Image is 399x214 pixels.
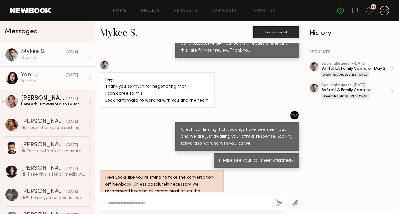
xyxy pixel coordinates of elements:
[21,142,66,148] div: [PERSON_NAME]
[21,95,66,102] div: [PERSON_NAME]
[321,72,369,77] div: Awaiting Model Response
[5,28,37,35] span: Messages
[321,66,391,72] div: Sofitel LA Family Capture- Day 2
[66,96,78,102] div: [DATE]
[66,72,78,78] div: [DATE]
[321,94,369,99] div: Awaiting Model Response
[66,49,78,55] div: [DATE]
[66,142,78,148] div: [DATE]
[252,9,276,13] a: Favorites
[321,62,391,66] div: booking Request • [DATE]
[309,50,394,55] div: REQUESTS
[113,9,127,13] a: Home
[321,83,394,99] a: bookingRequest •[DATE]Sofitel LA Family CaptureAwaiting Model Response
[141,9,160,13] a: Models
[21,166,66,172] div: [PERSON_NAME]
[66,119,78,125] div: [DATE]
[321,87,391,93] div: Sofitel LA Family Capture
[21,78,85,84] div: You: File
[21,119,66,125] div: [PERSON_NAME]
[66,166,78,172] div: [DATE]
[253,29,299,34] a: Book model
[372,5,375,9] div: 12
[21,49,66,55] div: Mykee S.
[321,62,394,77] a: bookingRequest •[DATE]Sofitel LA Family Capture- Day 2Awaiting Model Response
[212,9,237,13] a: Job Posts
[105,174,218,202] div: Hey! Looks like you’re trying to take the conversation off Newbook. Unless absolutely necessary, ...
[100,25,138,38] a: Mykee S.
[21,195,85,201] div: Hi !!! Thank you for your interest! I am currently booked out until the end of October, I’ve reac...
[21,102,85,107] div: Unread: Just wanted to touch base, doing a bit of scheduling with work
[253,26,299,38] button: Book model
[105,76,210,104] div: Hey, Thank you so much for negotiating that, I can agree to this. Looking forward to working with...
[66,189,78,195] div: [DATE]
[174,9,198,13] a: Requests
[309,30,394,37] div: History
[181,126,294,147] div: Great! Confirming that bookings have been sent out, and we are just awaiting your official respon...
[21,72,66,78] div: Yoni I.
[21,172,85,177] div: Hi!! I see this is for all media worldwide in perpetuity. Is this the intended usage for this adv...
[21,189,66,195] div: [PERSON_NAME]
[21,125,85,131] div: Hi there! Thanks for reaching out, I could possibly make [DATE] work, but [DATE] is actually bett...
[21,148,85,154] div: Hi! Yesss. Let’s do it. I’m available.
[21,55,85,61] div: You: File
[219,157,294,164] div: Please see your call sheet attached~
[321,83,391,87] div: booking Request • [DATE]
